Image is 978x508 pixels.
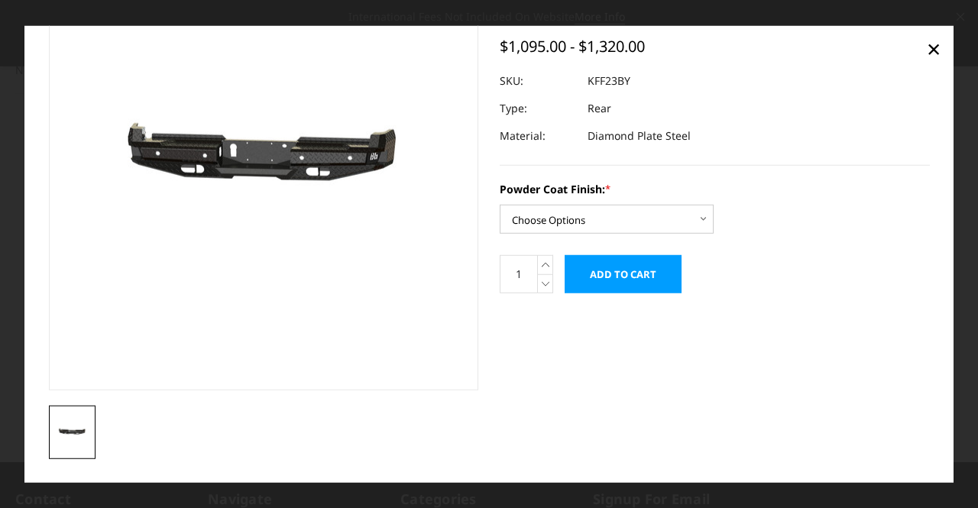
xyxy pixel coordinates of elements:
[565,255,682,293] input: Add to Cart
[588,67,630,95] dd: KFF23BY
[500,36,645,57] span: $1,095.00 - $1,320.00
[53,423,92,442] img: 2023-2025 Ford F250-350-450 - FT Series - Rear Bumper
[500,122,576,150] dt: Material:
[500,67,576,95] dt: SKU:
[588,122,691,150] dd: Diamond Plate Steel
[500,181,930,197] label: Powder Coat Finish:
[927,32,941,65] span: ×
[921,37,946,61] a: Close
[500,95,576,122] dt: Type:
[588,95,611,122] dd: Rear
